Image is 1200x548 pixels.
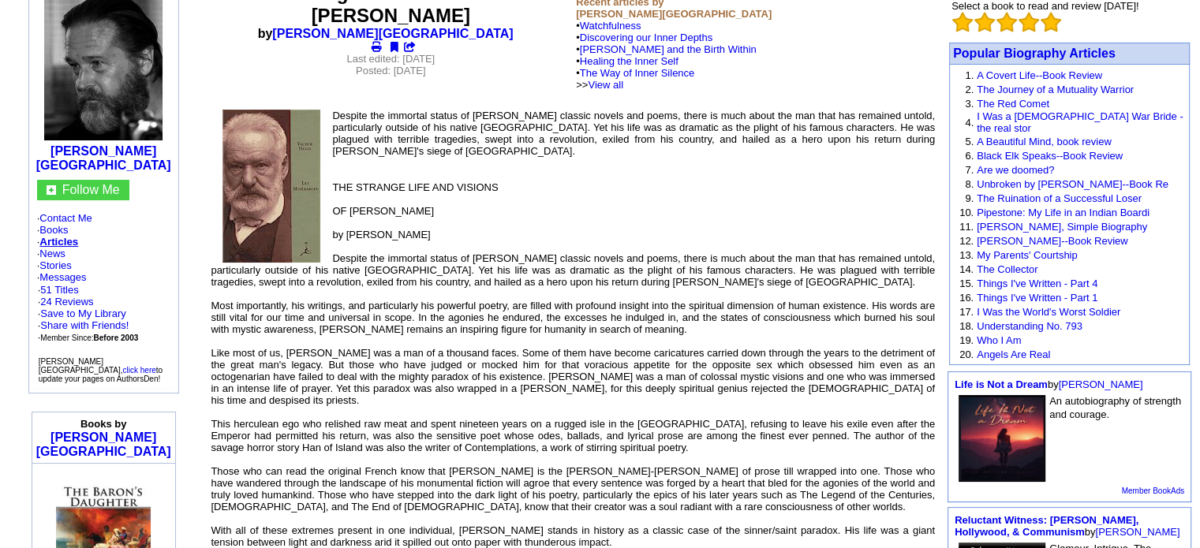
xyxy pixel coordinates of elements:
[580,55,679,67] a: Healing the Inner Self
[977,98,1049,110] a: The Red Comet
[580,32,712,43] a: Discovering our Inner Depths
[977,69,1102,81] a: A Covert Life--Book Review
[959,395,1045,482] img: 80438.jpg
[965,69,974,81] font: 1.
[40,319,129,331] a: Share with Friends!
[977,278,1097,289] a: Things I've Written - Part 4
[974,12,995,32] img: bigemptystars.png
[959,320,974,332] font: 18.
[222,110,320,263] img: 160.jpg
[959,349,974,360] font: 20.
[40,308,125,319] a: Save to My Library
[977,235,1127,247] a: [PERSON_NAME]--Book Review
[272,27,513,40] a: [PERSON_NAME][GEOGRAPHIC_DATA]
[959,221,974,233] font: 11.
[39,236,78,248] a: Articles
[38,284,139,343] font: · ·
[588,79,623,91] a: View all
[576,43,757,91] font: •
[965,164,974,176] font: 7.
[39,212,92,224] a: Contact Me
[39,357,163,383] font: [PERSON_NAME][GEOGRAPHIC_DATA], to update your pages on AuthorsDen!
[959,306,974,318] font: 17.
[952,12,973,32] img: bigemptystars.png
[40,296,93,308] a: 24 Reviews
[580,43,757,55] a: [PERSON_NAME] and the Birth Within
[94,334,139,342] b: Before 2003
[977,320,1082,332] a: Understanding No. 793
[580,67,694,79] a: The Way of Inner Silence
[965,150,974,162] font: 6.
[62,183,120,196] a: Follow Me
[102,468,103,473] img: shim.gif
[977,221,1147,233] a: [PERSON_NAME], Simple Biography
[959,334,974,346] font: 19.
[1041,12,1061,32] img: bigemptystars.png
[576,55,694,91] font: •
[965,178,974,190] font: 8.
[959,263,974,275] font: 14.
[977,263,1037,275] a: The Collector
[576,67,694,91] font: • >>
[47,185,56,195] img: gc.jpg
[37,212,170,344] font: · · · · ·
[977,249,1077,261] a: My Parents' Courtship
[1059,378,1143,390] a: [PERSON_NAME]
[40,334,138,342] font: Member Since:
[36,431,171,458] a: [PERSON_NAME][GEOGRAPHIC_DATA]
[977,192,1142,204] a: The Ruination of a Successful Loser
[977,178,1168,190] a: Unbroken by [PERSON_NAME]--Book Re
[977,136,1112,147] a: A Beautiful Mind, book review
[332,110,935,157] font: Despite the immortal status of [PERSON_NAME] classic novels and poems, there is much about the ma...
[955,514,1179,538] font: by
[977,150,1123,162] a: Black Elk Speaks--Book Review
[37,271,87,283] font: ·
[1049,395,1181,420] font: An autobiography of strength and courage.
[959,249,974,261] font: 13.
[580,20,641,32] a: Watchfulness
[576,20,757,91] font: •
[40,284,78,296] a: 51 Titles
[977,349,1050,360] a: Angels Are Real
[258,27,524,40] b: by
[959,292,974,304] font: 16.
[959,207,974,218] font: 10.
[965,192,974,204] font: 9.
[39,224,68,236] a: Books
[977,84,1134,95] a: The Journey of a Mutuality Warrior
[996,12,1017,32] img: bigemptystars.png
[1019,12,1039,32] img: bigemptystars.png
[103,468,104,473] img: shim.gif
[104,468,105,473] img: shim.gif
[80,418,127,430] b: Books by
[965,98,974,110] font: 3.
[965,136,974,147] font: 5.
[965,117,974,129] font: 4.
[977,164,1054,176] a: Are we doomed?
[39,259,71,271] a: Stories
[39,271,86,283] a: Messages
[955,514,1138,538] a: Reluctant Witness: [PERSON_NAME], Hollywood, & Communism
[959,278,974,289] font: 15.
[576,32,757,91] font: •
[955,378,1048,390] a: Life is Not a Dream
[977,292,1097,304] a: Things I've Written - Part 1
[1122,486,1184,495] a: Member BookAds
[955,378,1142,390] font: by
[39,248,65,259] a: News
[1095,526,1179,538] a: [PERSON_NAME]
[346,53,435,76] font: Last edited: [DATE] Posted: [DATE]
[977,207,1150,218] a: Pipestone: My Life in an Indian Boardi
[965,84,974,95] font: 2.
[953,47,1116,60] a: Popular Biography Articles
[36,144,171,172] b: [PERSON_NAME][GEOGRAPHIC_DATA]
[38,308,129,343] font: · · ·
[977,110,1183,134] a: I Was a [DEMOGRAPHIC_DATA] War Bride - the real stor
[105,468,106,473] img: shim.gif
[977,306,1120,318] a: I Was the World's Worst Soldier
[123,366,156,375] a: click here
[959,235,974,247] font: 12.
